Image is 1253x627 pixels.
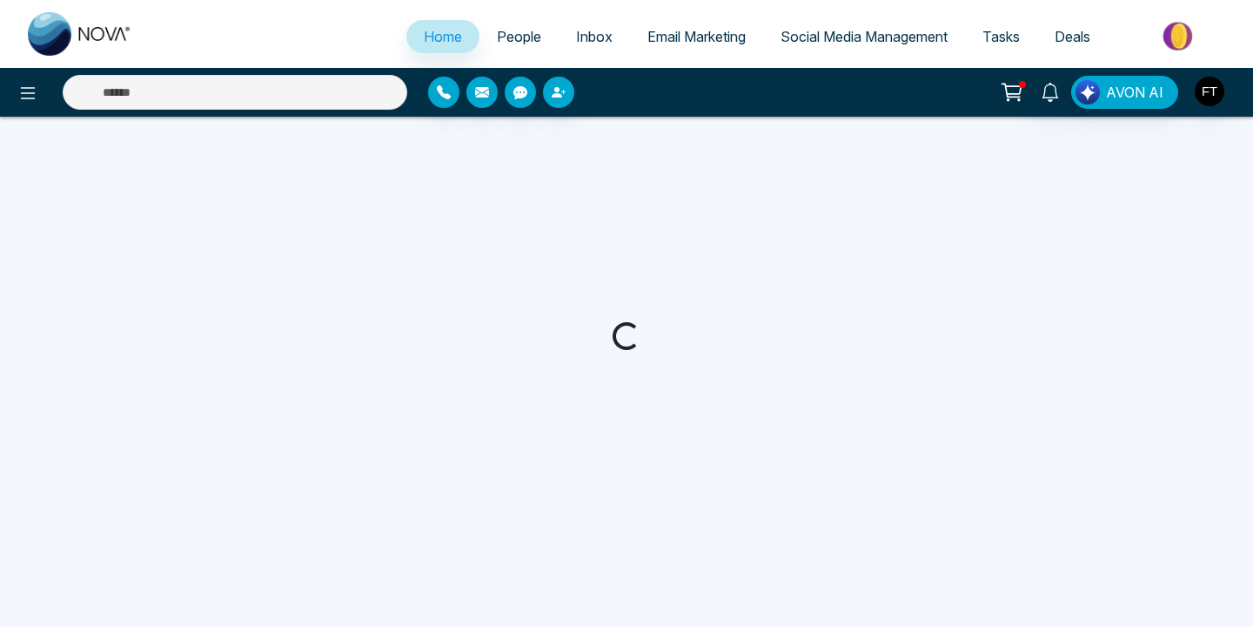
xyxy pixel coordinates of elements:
span: Inbox [576,28,613,45]
span: Deals [1055,28,1090,45]
a: Social Media Management [763,20,965,53]
a: Inbox [559,20,630,53]
button: AVON AI [1071,76,1178,109]
span: AVON AI [1106,82,1163,103]
img: Lead Flow [1075,80,1100,104]
img: User Avatar [1195,77,1224,106]
a: Email Marketing [630,20,763,53]
a: People [479,20,559,53]
a: Home [406,20,479,53]
img: Market-place.gif [1116,17,1243,56]
span: Tasks [982,28,1020,45]
span: Email Marketing [647,28,746,45]
img: Nova CRM Logo [28,12,132,56]
a: Tasks [965,20,1037,53]
span: Home [424,28,462,45]
span: Social Media Management [781,28,948,45]
span: People [497,28,541,45]
a: Deals [1037,20,1108,53]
